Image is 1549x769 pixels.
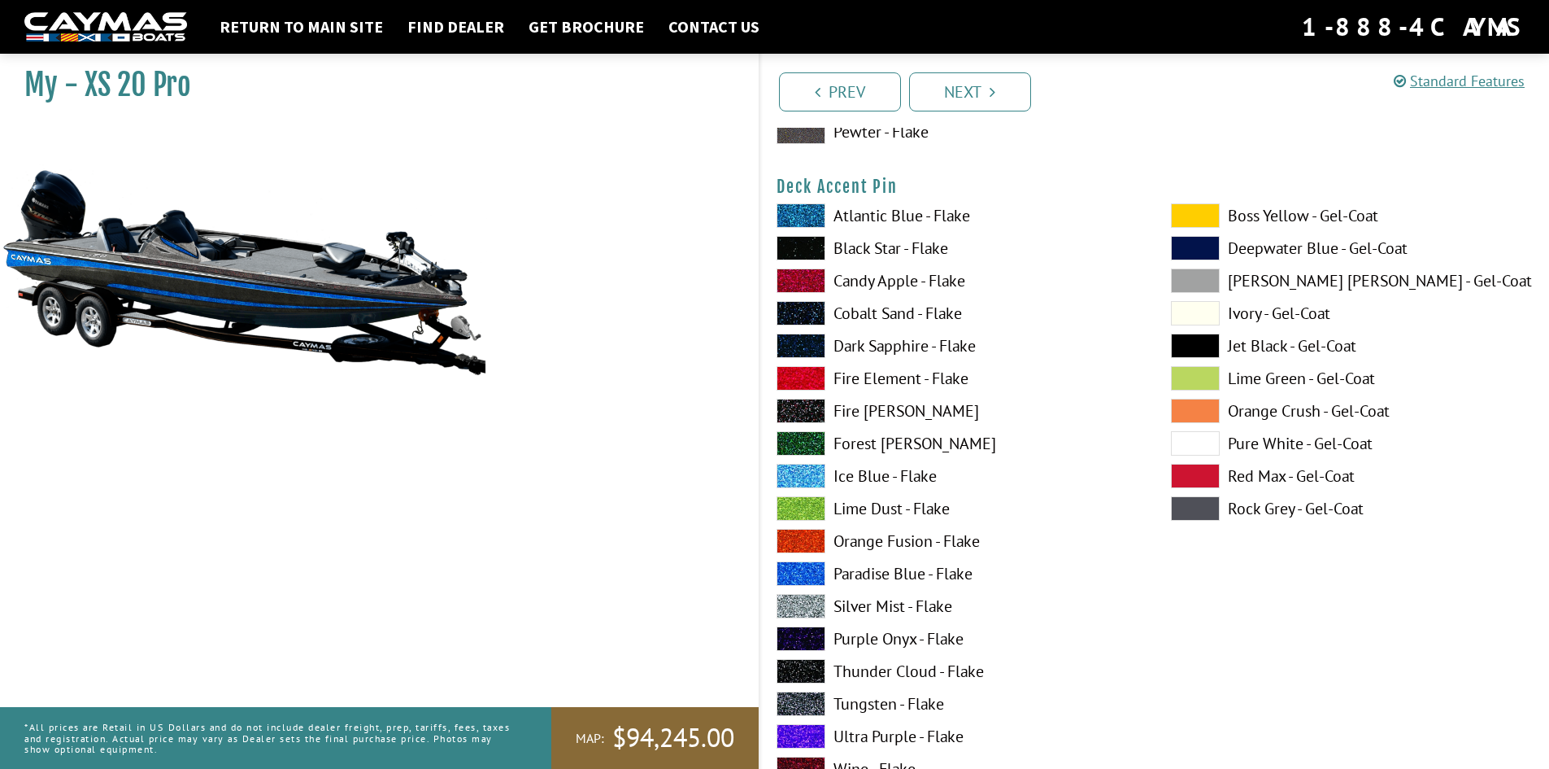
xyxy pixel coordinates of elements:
[24,67,718,103] h1: My - XS 20 Pro
[777,236,1138,260] label: Black Star - Flake
[777,269,1138,293] label: Candy Apple - Flake
[777,496,1138,521] label: Lime Dust - Flake
[777,627,1138,651] label: Purple Onyx - Flake
[777,659,1138,684] label: Thunder Cloud - Flake
[612,721,734,755] span: $94,245.00
[520,16,652,37] a: Get Brochure
[551,707,759,769] a: MAP:$94,245.00
[779,72,901,111] a: Prev
[1394,72,1525,90] a: Standard Features
[1171,496,1533,521] label: Rock Grey - Gel-Coat
[777,724,1138,749] label: Ultra Purple - Flake
[777,692,1138,716] label: Tungsten - Flake
[399,16,512,37] a: Find Dealer
[777,366,1138,391] label: Fire Element - Flake
[1171,366,1533,391] label: Lime Green - Gel-Coat
[777,594,1138,618] label: Silver Mist - Flake
[1171,301,1533,326] label: Ivory - Gel-Coat
[777,464,1138,488] label: Ice Blue - Flake
[1302,9,1525,45] div: 1-888-4CAYMAS
[777,561,1138,586] label: Paradise Blue - Flake
[777,399,1138,423] label: Fire [PERSON_NAME]
[1171,236,1533,260] label: Deepwater Blue - Gel-Coat
[576,730,604,747] span: MAP:
[24,12,187,42] img: white-logo-c9c8dbefe5ff5ceceb0f0178aa75bf4bb51f6bca0971e226c86eb53dfe498488.png
[777,334,1138,358] label: Dark Sapphire - Flake
[777,529,1138,553] label: Orange Fusion - Flake
[777,120,1138,144] label: Pewter - Flake
[1171,399,1533,423] label: Orange Crush - Gel-Coat
[909,72,1031,111] a: Next
[777,177,1534,197] h4: Deck Accent Pin
[24,714,515,762] p: *All prices are Retail in US Dollars and do not include dealer freight, prep, tariffs, fees, taxe...
[211,16,391,37] a: Return to main site
[777,431,1138,456] label: Forest [PERSON_NAME]
[777,203,1138,228] label: Atlantic Blue - Flake
[1171,431,1533,456] label: Pure White - Gel-Coat
[660,16,768,37] a: Contact Us
[1171,203,1533,228] label: Boss Yellow - Gel-Coat
[1171,334,1533,358] label: Jet Black - Gel-Coat
[1171,269,1533,293] label: [PERSON_NAME] [PERSON_NAME] - Gel-Coat
[1171,464,1533,488] label: Red Max - Gel-Coat
[777,301,1138,326] label: Cobalt Sand - Flake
